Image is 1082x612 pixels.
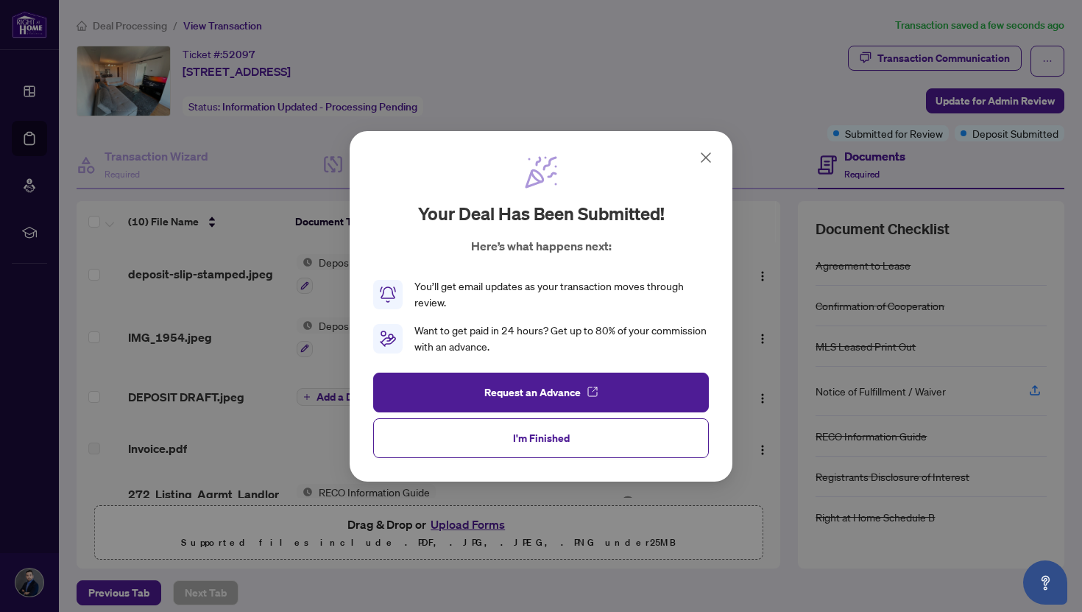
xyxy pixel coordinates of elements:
[484,380,581,404] span: Request an Advance
[471,237,612,255] p: Here’s what happens next:
[418,202,665,225] h2: Your deal has been submitted!
[373,418,709,457] button: I'm Finished
[513,426,570,449] span: I'm Finished
[373,372,709,412] button: Request an Advance
[1023,560,1067,605] button: Open asap
[414,278,709,311] div: You’ll get email updates as your transaction moves through review.
[414,323,709,355] div: Want to get paid in 24 hours? Get up to 80% of your commission with an advance.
